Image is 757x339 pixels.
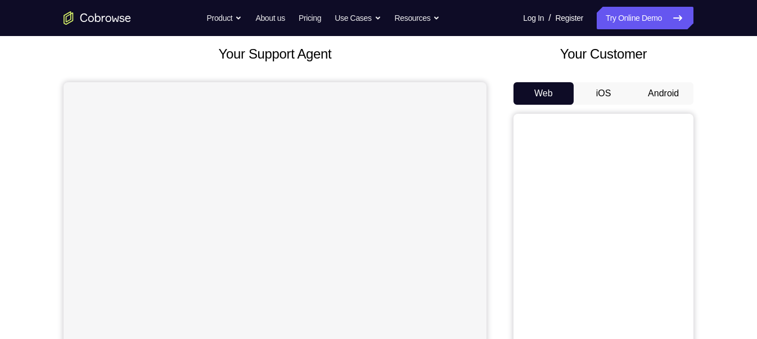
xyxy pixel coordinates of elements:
[255,7,285,29] a: About us
[64,44,486,64] h2: Your Support Agent
[556,7,583,29] a: Register
[299,7,321,29] a: Pricing
[513,82,574,105] button: Web
[633,82,693,105] button: Android
[395,7,440,29] button: Resources
[574,82,634,105] button: iOS
[548,11,551,25] span: /
[513,44,693,64] h2: Your Customer
[597,7,693,29] a: Try Online Demo
[523,7,544,29] a: Log In
[207,7,242,29] button: Product
[64,11,131,25] a: Go to the home page
[335,7,381,29] button: Use Cases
